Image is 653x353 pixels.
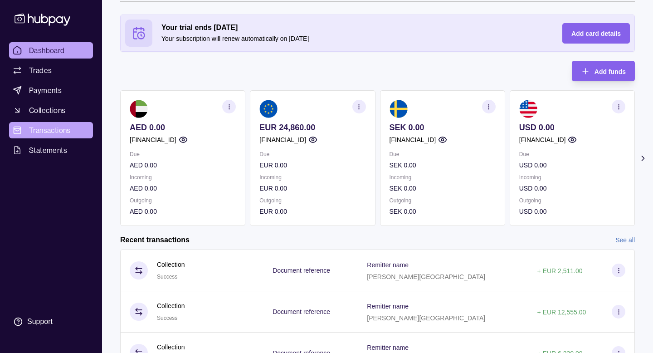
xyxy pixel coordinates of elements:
[367,303,409,310] p: Remitter name
[390,135,436,145] p: [FINANCIAL_ID]
[519,196,625,206] p: Outgoing
[9,122,93,138] a: Transactions
[130,123,236,132] p: AED 0.00
[367,261,409,269] p: Remitter name
[130,160,236,170] p: AED 0.00
[29,145,67,156] span: Statements
[157,301,185,311] p: Collection
[29,85,62,96] span: Payments
[390,172,496,182] p: Incoming
[615,235,635,245] a: See all
[9,142,93,158] a: Statements
[390,206,496,216] p: SEK 0.00
[259,100,278,118] img: eu
[157,315,177,321] span: Success
[27,317,53,327] div: Support
[572,61,635,81] button: Add funds
[537,309,586,316] p: + EUR 12,555.00
[595,68,626,75] span: Add funds
[390,123,496,132] p: SEK 0.00
[259,196,365,206] p: Outgoing
[9,102,93,118] a: Collections
[273,267,330,274] p: Document reference
[259,149,365,159] p: Due
[519,100,537,118] img: us
[390,100,408,118] img: se
[367,273,485,280] p: [PERSON_NAME][GEOGRAPHIC_DATA]
[130,149,236,159] p: Due
[161,23,544,33] h2: Your trial ends [DATE]
[130,135,176,145] p: [FINANCIAL_ID]
[29,45,65,56] span: Dashboard
[519,135,566,145] p: [FINANCIAL_ID]
[519,183,625,193] p: USD 0.00
[157,342,185,352] p: Collection
[29,65,52,76] span: Trades
[367,314,485,322] p: [PERSON_NAME][GEOGRAPHIC_DATA]
[259,183,365,193] p: EUR 0.00
[519,123,625,132] p: USD 0.00
[130,183,236,193] p: AED 0.00
[562,23,630,44] button: Add card details
[29,125,71,136] span: Transactions
[9,82,93,98] a: Payments
[519,206,625,216] p: USD 0.00
[9,62,93,78] a: Trades
[519,149,625,159] p: Due
[157,260,185,270] p: Collection
[157,274,177,280] span: Success
[259,160,365,170] p: EUR 0.00
[259,206,365,216] p: EUR 0.00
[9,312,93,331] a: Support
[259,172,365,182] p: Incoming
[571,30,621,37] span: Add card details
[390,149,496,159] p: Due
[367,344,409,351] p: Remitter name
[130,206,236,216] p: AED 0.00
[273,308,330,315] p: Document reference
[130,100,148,118] img: ae
[537,267,583,275] p: + EUR 2,511.00
[130,172,236,182] p: Incoming
[259,135,306,145] p: [FINANCIAL_ID]
[519,160,625,170] p: USD 0.00
[259,123,365,132] p: EUR 24,860.00
[390,196,496,206] p: Outgoing
[161,34,544,44] p: Your subscription will renew automatically on [DATE]
[120,235,190,245] h2: Recent transactions
[130,196,236,206] p: Outgoing
[390,183,496,193] p: SEK 0.00
[9,42,93,59] a: Dashboard
[519,172,625,182] p: Incoming
[390,160,496,170] p: SEK 0.00
[29,105,65,116] span: Collections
